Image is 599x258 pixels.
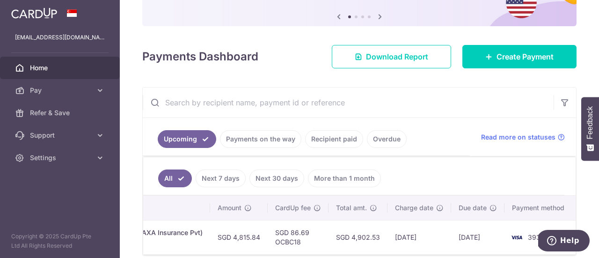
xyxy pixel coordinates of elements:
a: More than 1 month [308,170,381,187]
td: SGD 4,815.84 [210,220,268,254]
span: Download Report [366,51,428,62]
a: Next 7 days [196,170,246,187]
input: Search by recipient name, payment id or reference [143,88,554,118]
span: 3934 [528,233,545,241]
span: Refer & Save [30,108,92,118]
span: Pay [30,86,92,95]
th: Payment method [504,196,576,220]
span: Total amt. [336,203,367,213]
iframe: Opens a widget where you can find more information [538,230,590,253]
a: Read more on statuses [481,133,565,142]
a: Recipient paid [305,130,363,148]
span: Charge date [395,203,433,213]
a: All [158,170,192,187]
td: [DATE] [387,220,451,254]
span: Amount [218,203,241,213]
span: Home [30,63,92,73]
h4: Payments Dashboard [142,48,258,65]
a: Next 30 days [249,170,304,187]
img: CardUp [11,7,57,19]
a: Payments on the way [220,130,301,148]
p: [EMAIL_ADDRESS][DOMAIN_NAME] [15,33,105,42]
td: SGD 86.69 OCBC18 [268,220,329,254]
span: Feedback [586,106,594,139]
span: Due date [459,203,487,213]
a: Download Report [332,45,451,68]
span: Support [30,131,92,140]
td: [DATE] [451,220,504,254]
span: Create Payment [497,51,554,62]
span: Read more on statuses [481,133,555,142]
img: Bank Card [507,232,526,243]
td: SGD 4,902.53 [329,220,387,254]
a: Upcoming [158,130,216,148]
span: CardUp fee [275,203,311,213]
a: Create Payment [462,45,577,68]
a: Overdue [367,130,407,148]
span: Settings [30,153,92,162]
button: Feedback - Show survey [581,97,599,161]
